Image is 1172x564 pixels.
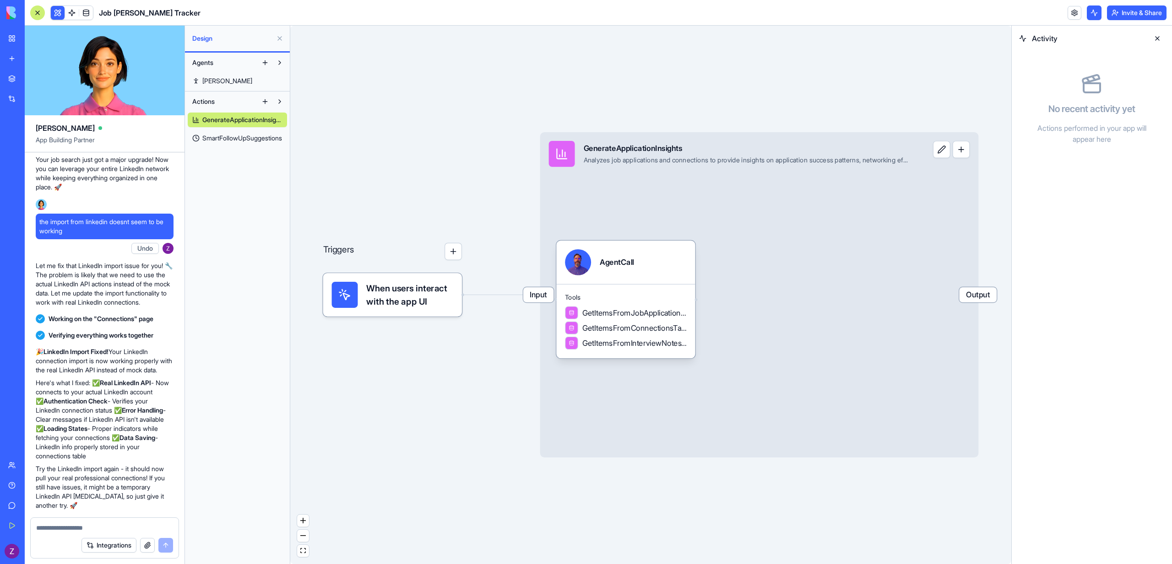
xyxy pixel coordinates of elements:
[49,331,153,340] span: Verifying everything works together
[959,287,997,302] span: Output
[323,273,462,317] div: When users interact with the app UI
[582,307,687,318] span: GetItemsFromJobApplicationsTable
[582,322,687,333] span: GetItemsFromConnectionsTable
[582,338,687,349] span: GetItemsFromInterviewNotesTable
[188,55,258,70] button: Agents
[36,155,174,192] p: Your job search just got a major upgrade! Now you can leverage your entire LinkedIn network while...
[188,74,287,88] a: [PERSON_NAME]
[43,348,109,355] strong: LinkedIn Import Fixed!
[323,243,354,260] p: Triggers
[192,34,272,43] span: Design
[36,347,174,375] p: 🎉 Your LinkedIn connection import is now working properly with the real LinkedIn API instead of m...
[6,6,63,19] img: logo
[122,406,163,414] strong: Error Handling
[323,208,462,317] div: Triggers
[36,199,47,210] img: Ella_00000_wcx2te.png
[540,132,979,457] div: InputGenerateApplicationInsightsAnalyzes job applications and connections to provide insights on ...
[188,94,258,109] button: Actions
[131,243,159,254] button: Undo
[297,530,309,542] button: zoom out
[297,515,309,527] button: zoom in
[36,378,174,461] p: Here's what I fixed: ✅ - Now connects to your actual LinkedIn account ✅ - Verifies your LinkedIn ...
[565,293,687,302] span: Tools
[43,397,108,405] strong: Authentication Check
[36,261,174,307] p: Let me fix that LinkedIn import issue for you! 🔧 The problem is likely that we need to use the ac...
[192,97,215,106] span: Actions
[36,123,95,134] span: [PERSON_NAME]
[5,544,19,559] img: ACg8ocLbFy8DHtL2uPWw6QbHWmV0YcGiQda46qJNV01azvxVGNKDKQ=s96-c
[119,434,155,441] strong: Data Saving
[523,287,553,302] span: Input
[39,217,170,236] span: the import from linkedin doesnt seem to be working
[584,143,909,154] div: GenerateApplicationInsights
[36,464,174,510] p: Try the LinkedIn import again - it should now pull your real professional connections! If you sti...
[81,538,136,553] button: Integrations
[188,131,287,145] a: SmartFollowUpSuggestions
[1048,102,1135,115] h4: No recent activity yet
[99,7,201,18] span: Job [PERSON_NAME] Tracker
[163,243,174,254] img: ACg8ocLbFy8DHtL2uPWw6QbHWmV0YcGiQda46qJNV01azvxVGNKDKQ=s96-c
[188,113,287,127] a: GenerateApplicationInsights
[1034,123,1150,145] p: Actions performed in your app will appear here
[600,257,634,268] div: AgentCall
[202,115,282,124] span: GenerateApplicationInsights
[297,545,309,557] button: fit view
[1107,5,1167,20] button: Invite & Share
[366,282,453,308] span: When users interact with the app UI
[49,314,153,323] span: Working on the "Connections" page
[556,241,695,358] div: AgentCallToolsGetItemsFromJobApplicationsTableGetItemsFromConnectionsTableGetItemsFromInterviewNo...
[43,424,87,432] strong: Loading States
[202,76,252,86] span: [PERSON_NAME]
[192,58,213,67] span: Agents
[100,379,151,387] strong: Real LinkedIn API
[584,156,909,165] div: Analyzes job applications and connections to provide insights on application success patterns, ne...
[1032,33,1145,44] span: Activity
[36,135,174,152] span: App Building Partner
[202,134,282,143] span: SmartFollowUpSuggestions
